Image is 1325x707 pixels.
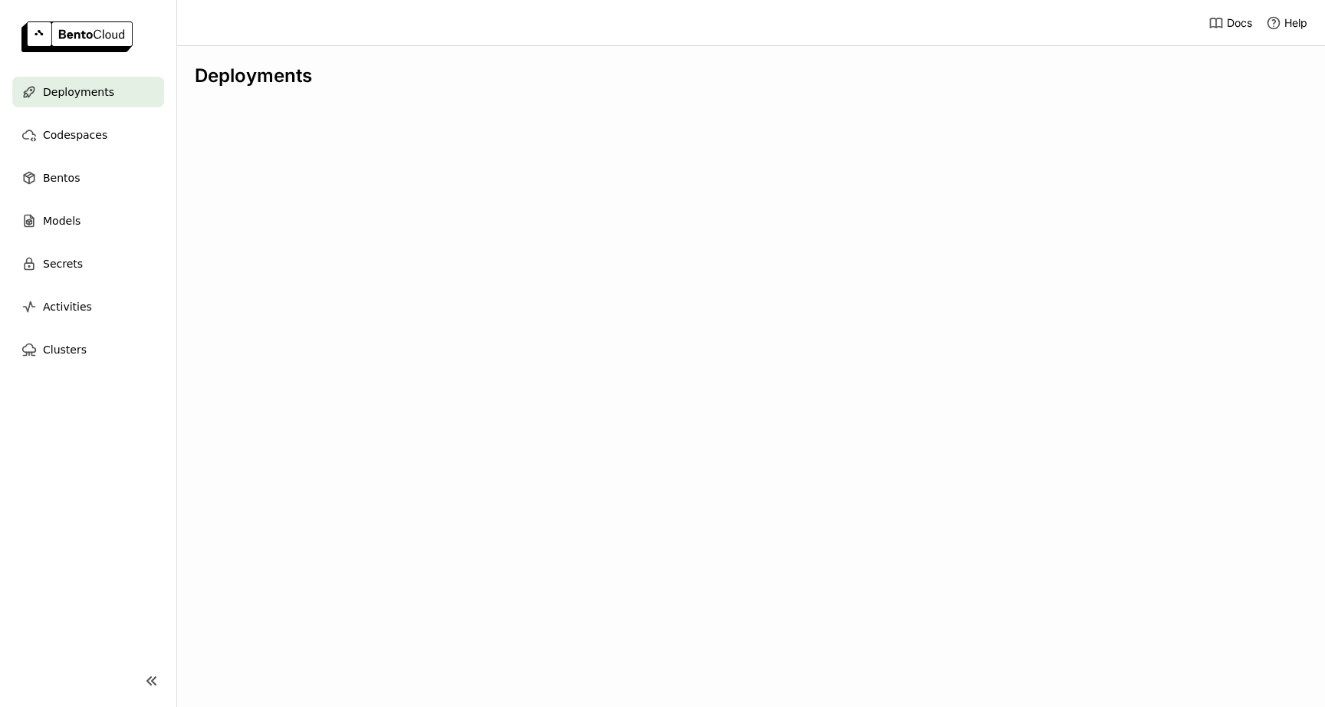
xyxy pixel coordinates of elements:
span: Bentos [43,169,80,187]
a: Clusters [12,334,164,365]
span: Clusters [43,340,87,359]
span: Help [1284,16,1307,30]
a: Secrets [12,248,164,279]
a: Activities [12,291,164,322]
div: Deployments [195,64,1307,87]
a: Docs [1208,15,1252,31]
img: logo [21,21,133,52]
span: Secrets [43,255,83,273]
a: Models [12,206,164,236]
span: Models [43,212,81,230]
span: Deployments [43,83,114,101]
span: Docs [1227,16,1252,30]
span: Activities [43,298,92,316]
div: Help [1266,15,1307,31]
span: Codespaces [43,126,107,144]
a: Bentos [12,163,164,193]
